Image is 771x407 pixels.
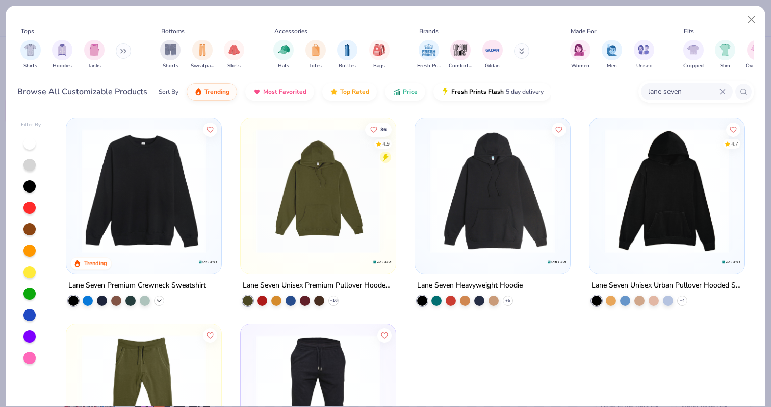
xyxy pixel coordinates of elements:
[600,129,734,253] img: 095820de-1cd8-4166-b2ae-ffe0396482d5
[365,122,392,136] button: Like
[485,42,500,58] img: Gildan Image
[337,40,357,70] div: filter for Bottles
[339,62,356,70] span: Bottles
[417,40,441,70] button: filter button
[746,62,768,70] span: Oversized
[373,44,384,56] img: Bags Image
[160,40,181,70] button: filter button
[421,42,436,58] img: Fresh Prints Image
[683,40,704,70] div: filter for Cropped
[385,129,520,253] img: afbe5b2f-29b8-4457-9d3e-669c063d54d2
[715,40,735,70] button: filter button
[224,40,244,70] button: filter button
[559,129,694,253] img: 0d709576-79ab-4d50-bc43-716087e10eae
[547,252,567,272] img: Lane Seven logo
[505,298,510,304] span: + 5
[715,40,735,70] div: filter for Slim
[305,40,326,70] div: filter for Totes
[482,40,503,70] button: filter button
[731,140,738,148] div: 4.7
[571,62,589,70] span: Women
[20,40,41,70] div: filter for Shirts
[68,279,206,292] div: Lane Seven Premium Crewneck Sweatshirt
[227,62,241,70] span: Skirts
[638,44,650,56] img: Unisex Image
[506,86,544,98] span: 5 day delivery
[191,62,214,70] span: Sweatpants
[165,44,176,56] img: Shorts Image
[187,83,237,101] button: Trending
[88,62,101,70] span: Tanks
[251,129,385,253] img: 714dfacd-1f1a-4e34-9548-e737a59cf63a
[76,129,211,253] img: a81cae28-23d5-4574-8f74-712c9fc218bb
[746,40,768,70] button: filter button
[719,44,731,56] img: Slim Image
[571,27,596,36] div: Made For
[377,328,392,342] button: Like
[278,62,289,70] span: Hats
[441,88,449,96] img: flash.gif
[204,88,229,96] span: Trending
[417,40,441,70] div: filter for Fresh Prints
[417,62,441,70] span: Fresh Prints
[21,27,34,36] div: Tops
[57,44,68,56] img: Hoodies Image
[89,44,100,56] img: Tanks Image
[160,40,181,70] div: filter for Shorts
[369,40,390,70] div: filter for Bags
[451,88,504,96] span: Fresh Prints Flash
[636,62,652,70] span: Unisex
[243,279,394,292] div: Lane Seven Unisex Premium Pullover Hooded Sweatshirt
[485,62,500,70] span: Gildan
[84,40,105,70] button: filter button
[21,121,41,129] div: Filter By
[330,88,338,96] img: TopRated.gif
[433,83,551,101] button: Fresh Prints Flash5 day delivery
[372,252,393,272] img: Lane Seven logo
[253,88,261,96] img: most_fav.gif
[417,279,523,292] div: Lane Seven Heavyweight Hoodie
[52,40,72,70] div: filter for Hoodies
[322,83,377,101] button: Top Rated
[273,40,294,70] button: filter button
[683,40,704,70] button: filter button
[634,40,654,70] div: filter for Unisex
[337,40,357,70] button: filter button
[742,10,761,30] button: Close
[198,252,218,272] img: Lane Seven logo
[52,40,72,70] button: filter button
[245,83,314,101] button: Most Favorited
[305,40,326,70] button: filter button
[453,42,468,58] img: Comfort Colors Image
[203,328,218,342] button: Like
[570,40,590,70] button: filter button
[683,62,704,70] span: Cropped
[574,44,586,56] img: Women Image
[726,122,740,136] button: Like
[310,44,321,56] img: Totes Image
[163,62,178,70] span: Shorts
[228,44,240,56] img: Skirts Image
[602,40,622,70] button: filter button
[340,88,369,96] span: Top Rated
[687,44,699,56] img: Cropped Image
[159,87,178,97] div: Sort By
[746,40,768,70] div: filter for Oversized
[203,122,218,136] button: Like
[721,252,741,272] img: Lane Seven logo
[647,86,719,98] input: Try "T-Shirt"
[680,298,685,304] span: + 4
[161,27,185,36] div: Bottoms
[191,40,214,70] div: filter for Sweatpants
[382,140,390,148] div: 4.9
[607,62,617,70] span: Men
[570,40,590,70] div: filter for Women
[449,40,472,70] div: filter for Comfort Colors
[720,62,730,70] span: Slim
[606,44,618,56] img: Men Image
[380,127,387,132] span: 36
[274,27,307,36] div: Accessories
[224,40,244,70] div: filter for Skirts
[84,40,105,70] div: filter for Tanks
[278,44,290,56] img: Hats Image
